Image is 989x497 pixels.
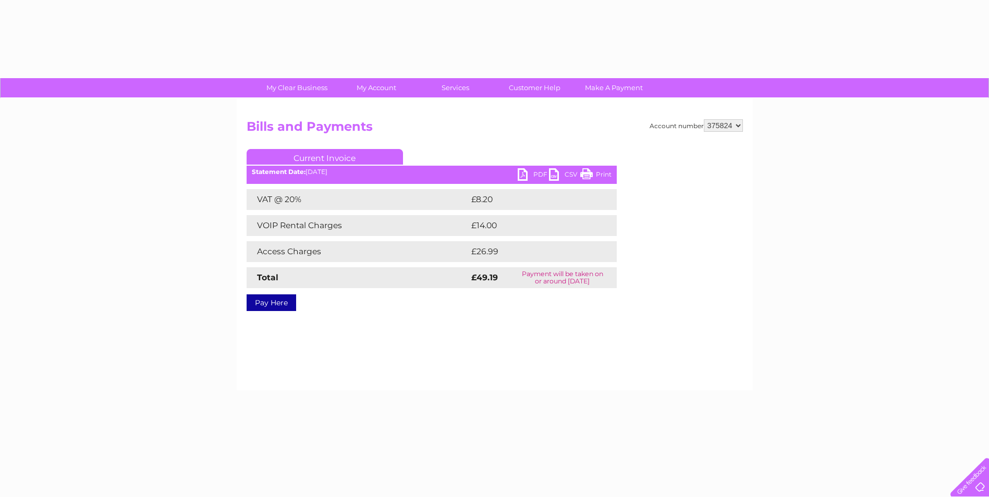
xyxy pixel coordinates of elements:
[257,272,278,282] strong: Total
[247,168,617,176] div: [DATE]
[549,168,580,183] a: CSV
[580,168,612,183] a: Print
[469,215,595,236] td: £14.00
[254,78,340,97] a: My Clear Business
[252,168,306,176] b: Statement Date:
[247,294,296,311] a: Pay Here
[650,119,743,132] div: Account number
[471,272,498,282] strong: £49.19
[247,241,469,262] td: Access Charges
[518,168,549,183] a: PDF
[247,189,469,210] td: VAT @ 20%
[469,241,596,262] td: £26.99
[333,78,419,97] a: My Account
[492,78,578,97] a: Customer Help
[412,78,498,97] a: Services
[571,78,657,97] a: Make A Payment
[508,267,617,288] td: Payment will be taken on or around [DATE]
[247,149,403,165] a: Current Invoice
[469,189,592,210] td: £8.20
[247,119,743,139] h2: Bills and Payments
[247,215,469,236] td: VOIP Rental Charges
